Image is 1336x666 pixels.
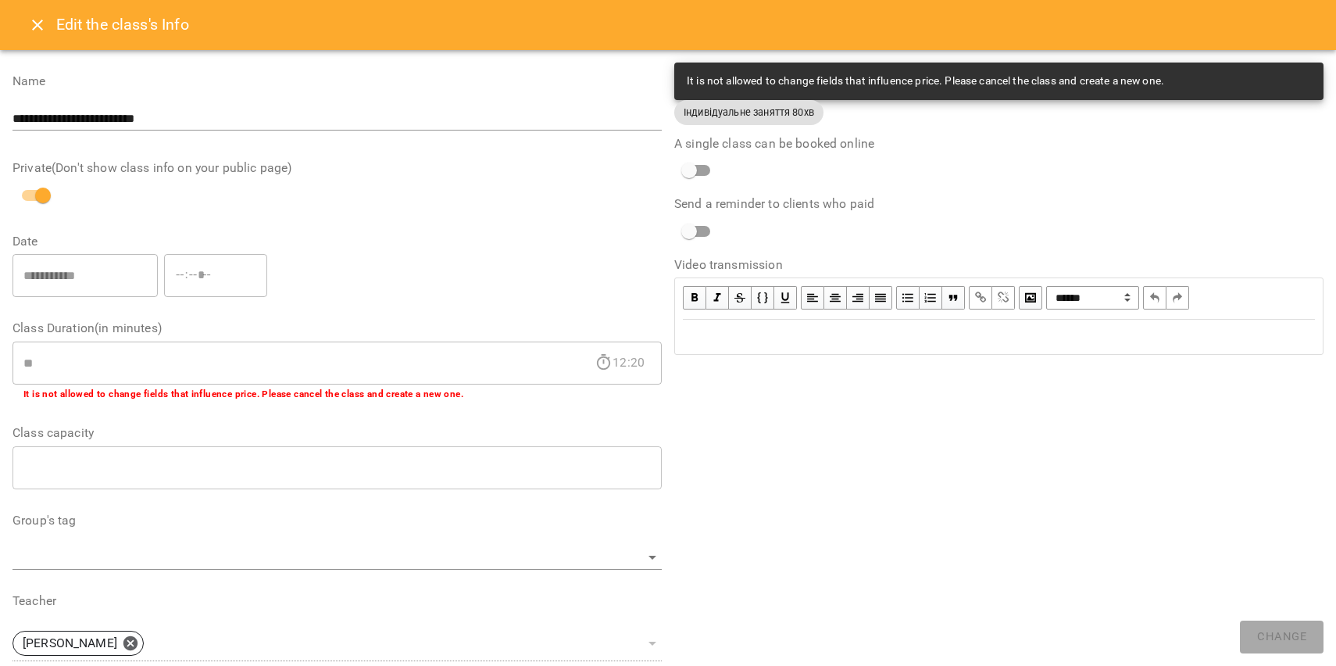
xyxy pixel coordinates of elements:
[847,286,870,310] button: Align Right
[23,634,117,653] p: [PERSON_NAME]
[1046,286,1139,310] select: Block type
[13,427,662,439] label: Class capacity
[729,286,752,310] button: Strikethrough
[13,631,144,656] div: [PERSON_NAME]
[13,235,662,248] label: Date
[13,514,662,527] label: Group's tag
[801,286,824,310] button: Align Left
[674,198,1323,210] label: Send a reminder to clients who paid
[824,286,847,310] button: Align Center
[13,322,662,335] label: Class Duration(in minutes)
[969,286,992,310] button: Link
[19,6,56,44] button: Close
[1166,286,1189,310] button: Redo
[676,320,1322,353] div: Edit text
[13,75,662,88] label: Name
[23,388,463,399] b: It is not allowed to change fields that influence price. Please cancel the class and create a new...
[687,67,1164,95] div: It is not allowed to change fields that influence price. Please cancel the class and create a new...
[774,286,797,310] button: Underline
[56,13,189,37] h6: Edit the class's Info
[1046,286,1139,310] span: Normal
[1143,286,1166,310] button: Undo
[683,286,706,310] button: Bold
[706,286,729,310] button: Italic
[942,286,965,310] button: Blockquote
[920,286,942,310] button: OL
[752,286,774,310] button: Monospace
[13,162,662,174] label: Private(Don't show class info on your public page)
[1019,286,1042,310] button: Image
[674,105,823,120] span: Індивідуальне заняття 80хв
[13,595,662,607] label: Teacher
[870,286,892,310] button: Align Justify
[674,259,1323,271] label: Video transmission
[896,286,920,310] button: UL
[992,286,1015,310] button: Remove Link
[674,138,1323,150] label: A single class can be booked online
[13,626,662,661] div: [PERSON_NAME]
